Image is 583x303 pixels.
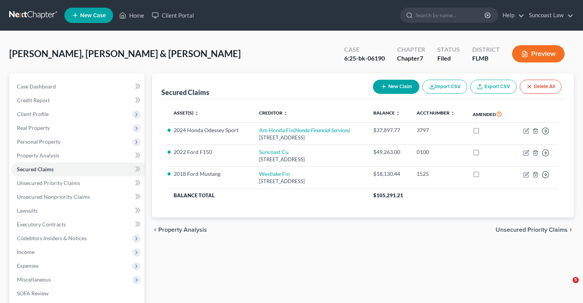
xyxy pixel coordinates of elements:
div: Secured Claims [161,88,209,97]
a: Home [115,8,148,22]
div: [STREET_ADDRESS] [259,156,361,163]
div: Chapter [397,45,425,54]
span: Secured Claims [17,166,54,172]
span: Income [17,249,34,255]
a: Credit Report [11,93,145,107]
i: (Honda Financial Services) [294,127,350,133]
a: Client Portal [148,8,198,22]
span: Codebtors Insiders & Notices [17,235,87,241]
div: $49,263.00 [373,148,404,156]
th: Balance Total [168,188,367,202]
span: New Case [80,13,106,18]
a: Am Honda Fin(Honda Financial Services) [259,127,350,133]
span: Unsecured Nonpriority Claims [17,193,90,200]
span: SOFA Review [17,290,49,296]
a: Asset(s) unfold_more [174,110,199,116]
i: unfold_more [396,111,400,116]
span: Unsecured Priority Claims [496,227,568,233]
th: Amended [466,105,513,123]
div: Chapter [397,54,425,63]
a: Suncoast Cu [259,149,289,155]
a: Executory Contracts [11,218,145,231]
a: Case Dashboard [11,80,145,93]
a: Property Analysis [11,149,145,162]
div: District [472,45,500,54]
a: SOFA Review [11,287,145,300]
a: Unsecured Priority Claims [11,176,145,190]
a: Westlake Fin [259,170,290,177]
div: FLMB [472,54,500,63]
span: Expenses [17,262,39,269]
button: Preview [512,45,565,62]
a: Secured Claims [11,162,145,176]
a: Creditor unfold_more [259,110,288,116]
span: Real Property [17,124,50,131]
i: unfold_more [283,111,288,116]
span: [PERSON_NAME], [PERSON_NAME] & [PERSON_NAME] [9,48,241,59]
a: Acct Number unfold_more [417,110,455,116]
iframe: Intercom live chat [557,277,575,295]
span: Credit Report [17,97,50,103]
input: Search by name... [415,8,486,22]
div: 1525 [417,170,460,178]
span: Lawsuits [17,207,38,214]
div: Status [437,45,460,54]
button: New Claim [373,80,419,94]
i: chevron_left [152,227,158,233]
div: 6:25-bk-06190 [344,54,385,63]
span: Client Profile [17,111,49,117]
div: [STREET_ADDRESS] [259,134,361,141]
div: [STREET_ADDRESS] [259,178,361,185]
span: Personal Property [17,138,61,145]
a: Help [499,8,524,22]
button: Unsecured Priority Claims chevron_right [496,227,574,233]
span: Miscellaneous [17,276,51,283]
a: Balance unfold_more [373,110,400,116]
span: Property Analysis [17,152,59,159]
button: Import CSV [422,80,467,94]
i: chevron_right [568,227,574,233]
a: Suncoast Law [525,8,573,22]
li: 2024 Honda Odessey Sport [174,126,247,134]
li: 2018 Ford Mustang [174,170,247,178]
span: Unsecured Priority Claims [17,180,80,186]
span: 7 [420,54,423,62]
a: Export CSV [470,80,517,94]
a: Lawsuits [11,204,145,218]
i: unfold_more [450,111,455,116]
span: $105,291.21 [373,192,403,198]
i: unfold_more [194,111,199,116]
li: 2022 Ford F150 [174,148,247,156]
span: Property Analysis [158,227,207,233]
span: 5 [573,277,579,283]
div: $18,130.44 [373,170,404,178]
button: Delete All [520,80,562,94]
div: 0100 [417,148,460,156]
div: Filed [437,54,460,63]
span: Case Dashboard [17,83,56,90]
div: $37,897.77 [373,126,404,134]
div: Case [344,45,385,54]
button: chevron_left Property Analysis [152,227,207,233]
span: Executory Contracts [17,221,66,228]
a: Unsecured Nonpriority Claims [11,190,145,204]
div: 3797 [417,126,460,134]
